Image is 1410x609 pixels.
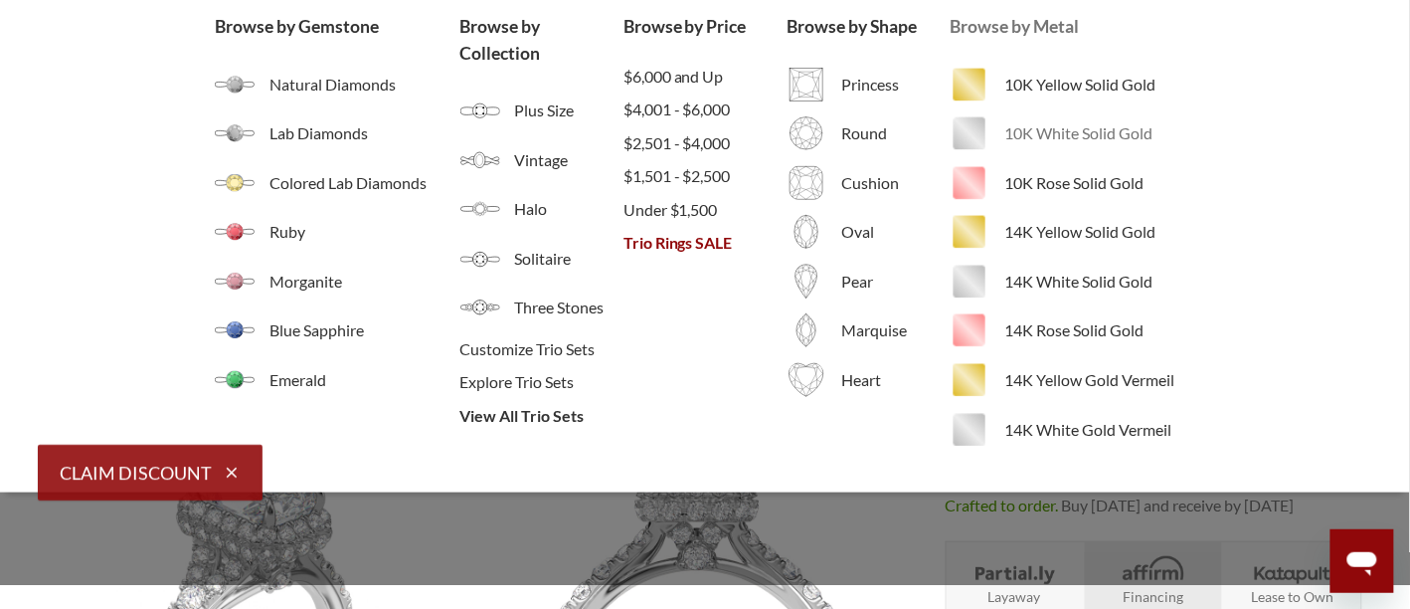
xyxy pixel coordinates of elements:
span: 14K White Gold Vermeil [1004,418,1194,442]
span: Morganite [269,270,459,294]
span: 10K Rose Solid Gold [1004,171,1194,195]
img: Blue Sapphire [215,310,255,350]
span: Halo [515,197,623,221]
span: Oval [841,220,950,244]
img: Natural Diamonds [215,65,255,104]
span: Lab Diamonds [269,121,459,145]
span: Round [841,121,950,145]
a: Browse by Shape [787,14,950,40]
strong: Layaway [988,586,1041,607]
img: Vintage [460,140,500,180]
img: Solitaire [460,239,500,279]
a: $2,501 - $4,000 [623,131,787,155]
a: Trio Rings SALE [623,231,787,255]
a: $1,501 - $2,500 [623,164,787,188]
a: Colored Lab Diamonds [215,163,459,203]
strong: Financing [1124,586,1184,607]
a: Ruby [215,212,459,252]
a: 14K White Gold Vermeil [950,410,1194,450]
span: Natural Diamonds [269,73,459,97]
a: 14K Yellow Gold Vermeil [950,360,1194,400]
a: Explore Trio Sets [460,370,623,394]
a: Solitaire [460,239,623,279]
iframe: Button to launch messaging window [1330,529,1394,593]
strong: Lease to Own [1252,586,1334,607]
a: Plus Size [460,91,623,130]
button: Claim Discount [38,444,263,500]
a: Blue Sapphire [215,310,459,350]
a: 14K Yellow Solid Gold [950,212,1194,252]
span: Blue Sapphire [269,318,459,342]
a: $6,000 and Up [623,65,787,89]
span: Marquise [841,318,950,342]
a: $4,001 - $6,000 [623,98,787,121]
img: Emerald [215,360,255,400]
a: Browse by Collection [460,14,623,67]
span: Plus Size [515,99,623,122]
a: Browse by Price [623,14,787,40]
a: Marquise [787,310,950,350]
span: 14K Yellow Gold Vermeil [1004,368,1194,392]
a: Oval [787,212,950,252]
img: Morganite [215,262,255,302]
a: Emerald [215,360,459,400]
a: Pear [787,262,950,302]
a: 14K Rose Solid Gold [950,310,1194,350]
a: Cushion [787,163,950,203]
span: 14K Yellow Solid Gold [1004,220,1194,244]
img: Ruby [215,212,255,252]
a: 10K White Solid Gold [950,113,1194,153]
a: Three Stones [460,288,623,327]
span: Colored Lab Diamonds [269,171,459,195]
a: 10K Rose Solid Gold [950,163,1194,203]
a: Lab Diamonds [215,113,459,153]
span: Three Stones [515,296,623,319]
span: Cushion [841,171,950,195]
span: Pear [841,270,950,294]
a: Vintage [460,140,623,180]
img: Lab Grown Diamonds [215,113,255,153]
a: Halo [460,189,623,229]
a: Under $1,500 [623,198,787,222]
img: Three Stones [460,288,500,327]
a: Browse by Gemstone [215,14,459,40]
img: Plus Size [460,91,500,130]
span: 10K Yellow Solid Gold [1004,73,1194,97]
a: Heart [787,360,950,400]
span: Vintage [515,148,623,172]
a: Princess [787,65,950,104]
span: Princess [841,73,950,97]
span: 10K White Solid Gold [1004,121,1194,145]
a: Customize Trio Sets [460,337,623,361]
span: Emerald [269,368,459,392]
span: 14K White Solid Gold [1004,270,1194,294]
a: Round [787,113,950,153]
span: Solitaire [515,247,623,271]
img: Halo [460,189,500,229]
a: View All Trio Sets [460,404,623,428]
img: Colored Diamonds [215,163,255,203]
span: Ruby [269,220,459,244]
a: Morganite [215,262,459,302]
a: Browse by Metal [950,14,1194,40]
span: 14K Rose Solid Gold [1004,318,1194,342]
span: Heart [841,368,950,392]
a: 14K White Solid Gold [950,262,1194,302]
a: Natural Diamonds [215,65,459,104]
a: 10K Yellow Solid Gold [950,65,1194,104]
